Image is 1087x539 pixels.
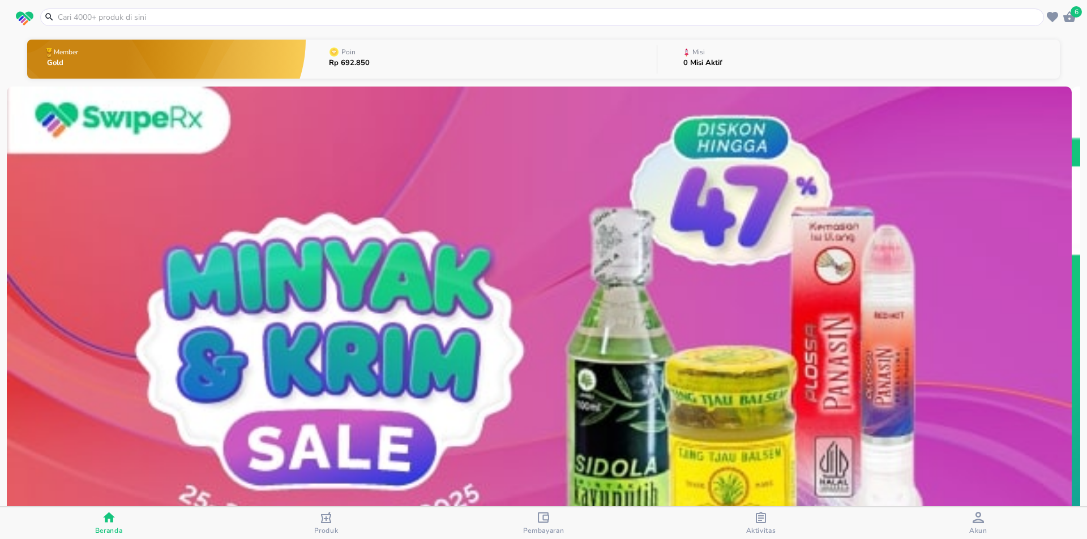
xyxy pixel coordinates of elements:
p: 0 Misi Aktif [683,59,722,67]
button: Produk [217,507,435,539]
p: Rp 692.850 [329,59,370,67]
button: MemberGold [27,37,306,81]
p: Poin [341,49,356,55]
button: Pembayaran [435,507,652,539]
button: PoinRp 692.850 [306,37,657,81]
span: Akun [969,526,987,535]
span: Produk [314,526,339,535]
input: Cari 4000+ produk di sini [57,11,1041,23]
p: Gold [47,59,80,67]
p: Member [54,49,78,55]
img: logo_swiperx_s.bd005f3b.svg [16,11,33,26]
p: Misi [692,49,705,55]
button: 6 [1061,8,1078,25]
span: Aktivitas [746,526,776,535]
button: Misi0 Misi Aktif [657,37,1060,81]
button: Aktivitas [652,507,870,539]
span: 6 [1071,6,1082,18]
span: Pembayaran [523,526,564,535]
button: Akun [870,507,1087,539]
span: Beranda [95,526,123,535]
